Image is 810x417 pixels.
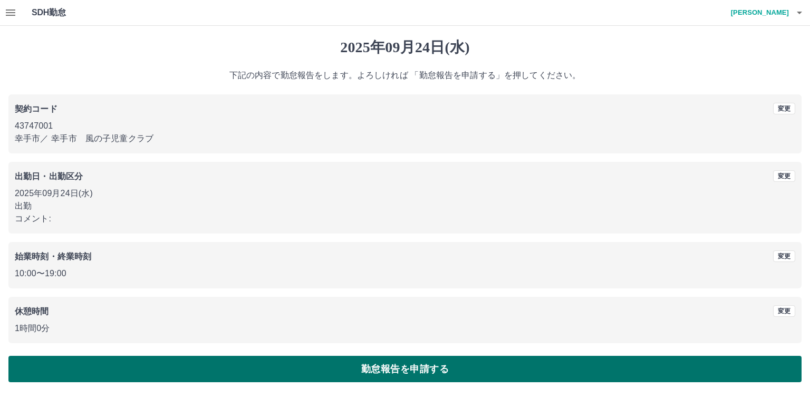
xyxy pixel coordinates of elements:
[15,322,795,335] p: 1時間0分
[773,103,795,114] button: 変更
[773,250,795,262] button: 変更
[15,104,57,113] b: 契約コード
[15,307,49,316] b: 休憩時間
[15,187,795,200] p: 2025年09月24日(水)
[8,38,802,56] h1: 2025年09月24日(水)
[15,252,91,261] b: 始業時刻・終業時刻
[15,172,83,181] b: 出勤日・出勤区分
[15,200,795,212] p: 出勤
[15,267,795,280] p: 10:00 〜 19:00
[15,132,795,145] p: 幸手市 ／ 幸手市 風の子児童クラブ
[15,120,795,132] p: 43747001
[8,356,802,382] button: 勤怠報告を申請する
[15,212,795,225] p: コメント:
[773,305,795,317] button: 変更
[8,69,802,82] p: 下記の内容で勤怠報告をします。よろしければ 「勤怠報告を申請する」を押してください。
[773,170,795,182] button: 変更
